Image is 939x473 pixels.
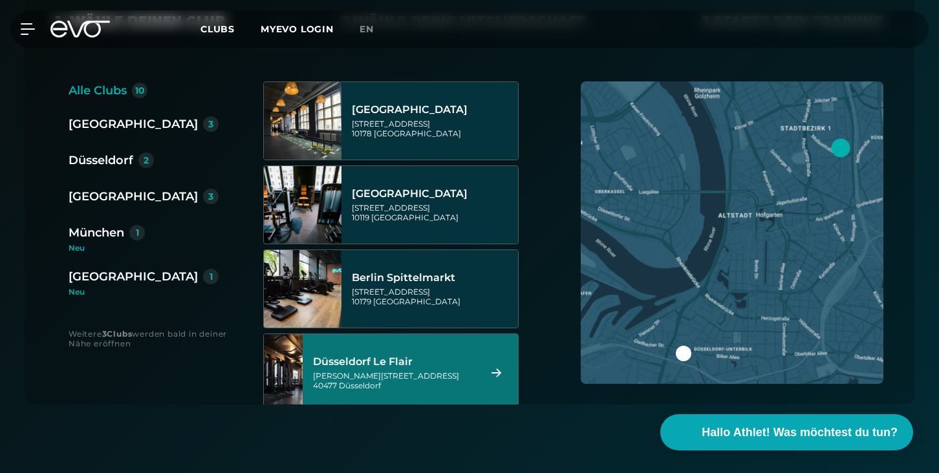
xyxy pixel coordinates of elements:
div: 3 [208,192,213,201]
img: map [581,81,883,384]
div: [GEOGRAPHIC_DATA] [69,115,198,133]
img: Berlin Rosenthaler Platz [264,166,341,244]
div: 1 [136,228,139,237]
div: [GEOGRAPHIC_DATA] [352,187,514,200]
div: 10 [135,86,145,95]
div: Alle Clubs [69,81,127,100]
a: MYEVO LOGIN [261,23,334,35]
div: [PERSON_NAME][STREET_ADDRESS] 40477 Düsseldorf [313,371,475,390]
div: [GEOGRAPHIC_DATA] [69,268,198,286]
span: Hallo Athlet! Was möchtest du tun? [702,424,898,441]
div: 3 [208,120,213,129]
div: Neu [69,244,229,252]
span: Clubs [200,23,235,35]
span: en [360,23,374,35]
img: Düsseldorf Le Flair [244,334,322,412]
div: [STREET_ADDRESS] 10178 [GEOGRAPHIC_DATA] [352,119,514,138]
img: Berlin Alexanderplatz [264,82,341,160]
div: [GEOGRAPHIC_DATA] [352,103,514,116]
strong: 3 [102,329,107,339]
div: [STREET_ADDRESS] 10119 [GEOGRAPHIC_DATA] [352,203,514,222]
button: Hallo Athlet! Was möchtest du tun? [660,414,913,450]
a: en [360,22,389,37]
div: Neu [69,288,219,296]
div: [STREET_ADDRESS] 10179 [GEOGRAPHIC_DATA] [352,287,514,306]
div: Düsseldorf [69,151,133,169]
div: München [69,224,124,242]
div: Düsseldorf Le Flair [313,355,475,368]
div: 2 [144,156,149,165]
a: Clubs [200,23,261,35]
div: 1 [210,272,213,281]
strong: Clubs [107,329,132,339]
div: Weitere werden bald in deiner Nähe eröffnen [69,329,237,348]
div: [GEOGRAPHIC_DATA] [69,187,198,205]
div: Berlin Spittelmarkt [352,271,514,284]
img: Berlin Spittelmarkt [264,250,341,328]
